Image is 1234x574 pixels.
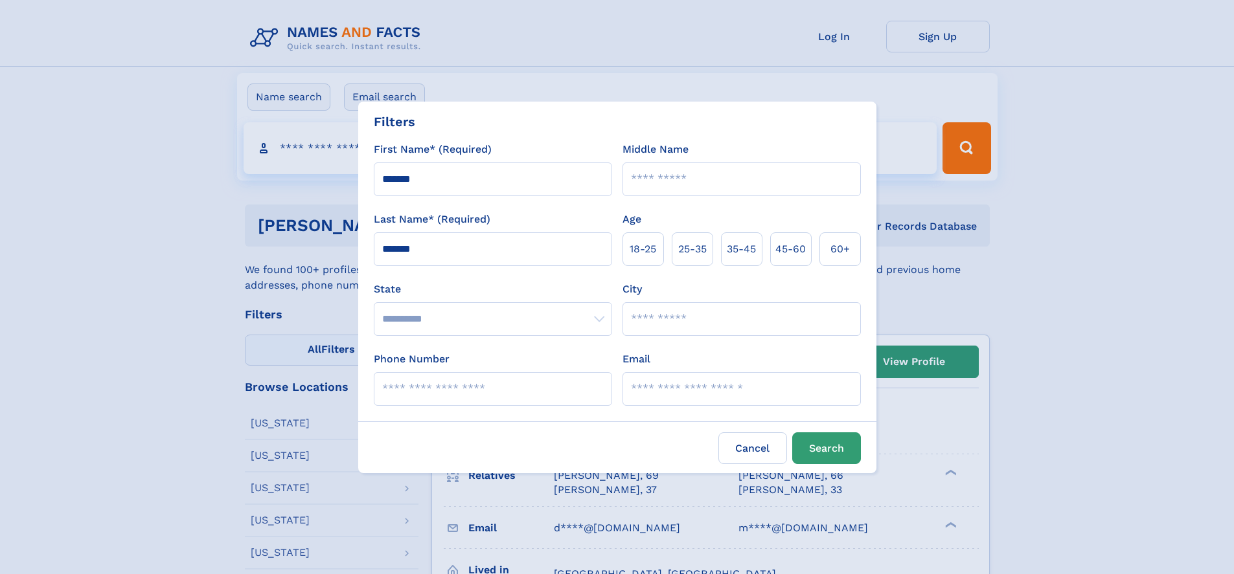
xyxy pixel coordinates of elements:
[678,241,707,257] span: 25‑35
[374,281,612,297] label: State
[775,241,806,257] span: 45‑60
[623,212,641,227] label: Age
[374,212,490,227] label: Last Name* (Required)
[623,281,642,297] label: City
[727,241,756,257] span: 35‑45
[374,112,415,131] div: Filters
[623,142,689,157] label: Middle Name
[718,432,787,464] label: Cancel
[374,142,492,157] label: First Name* (Required)
[623,351,650,367] label: Email
[630,241,656,257] span: 18‑25
[374,351,450,367] label: Phone Number
[830,241,850,257] span: 60+
[792,432,861,464] button: Search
